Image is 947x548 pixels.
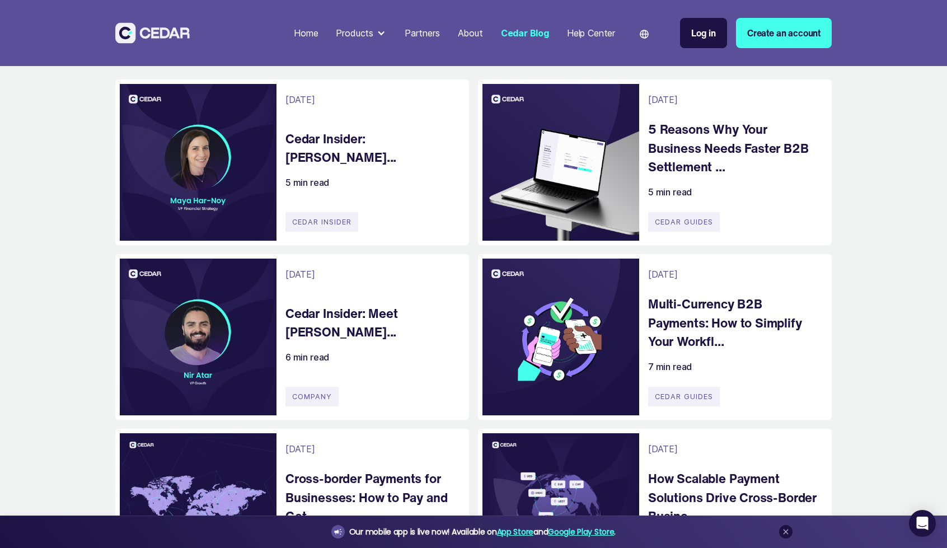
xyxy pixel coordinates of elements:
a: Help Center [562,21,620,45]
div: Cedar Blog [501,26,549,40]
a: How Scalable Payment Solutions Drive Cross-Border Busine... [648,469,821,526]
div: [DATE] [648,268,678,281]
a: Log in [680,18,727,48]
div: Log in [691,26,716,40]
div: Open Intercom Messenger [909,510,936,537]
img: world icon [640,30,649,39]
div: 7 min read [648,360,692,373]
a: Google Play Store [548,526,614,537]
div: [DATE] [285,442,315,456]
div: Partners [405,26,440,40]
a: Home [289,21,322,45]
div: company [285,387,339,406]
div: Cedar Insider [285,212,358,232]
a: Cross-border Payments for Businesses: How to Pay and Get... [285,469,458,526]
a: Cedar Blog [496,21,554,45]
div: [DATE] [285,93,315,106]
a: About [453,21,487,45]
a: 5 Reasons Why Your Business Needs Faster B2B Settlement ... [648,120,821,176]
div: 6 min read [285,350,329,364]
a: Multi-Currency B2B Payments: How to Simplify Your Workfl... [648,294,821,351]
div: About [458,26,483,40]
div: Cedar Guides [648,387,720,406]
a: Cedar Insider: Meet [PERSON_NAME]... [285,304,458,341]
a: App Store [497,526,533,537]
a: Partners [400,21,444,45]
div: Products [331,22,391,44]
a: Cedar Insider: [PERSON_NAME]... [285,129,458,167]
div: [DATE] [285,268,315,281]
div: Products [336,26,373,40]
div: 5 min read [648,185,692,199]
div: 5 min read [285,176,329,189]
a: Create an account [736,18,832,48]
div: Help Center [567,26,615,40]
div: [DATE] [648,93,678,106]
div: Home [294,26,318,40]
div: Our mobile app is live now! Available on and . [349,525,616,539]
div: Cedar Guides [648,212,720,232]
div: [DATE] [648,442,678,456]
img: announcement [334,527,343,536]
